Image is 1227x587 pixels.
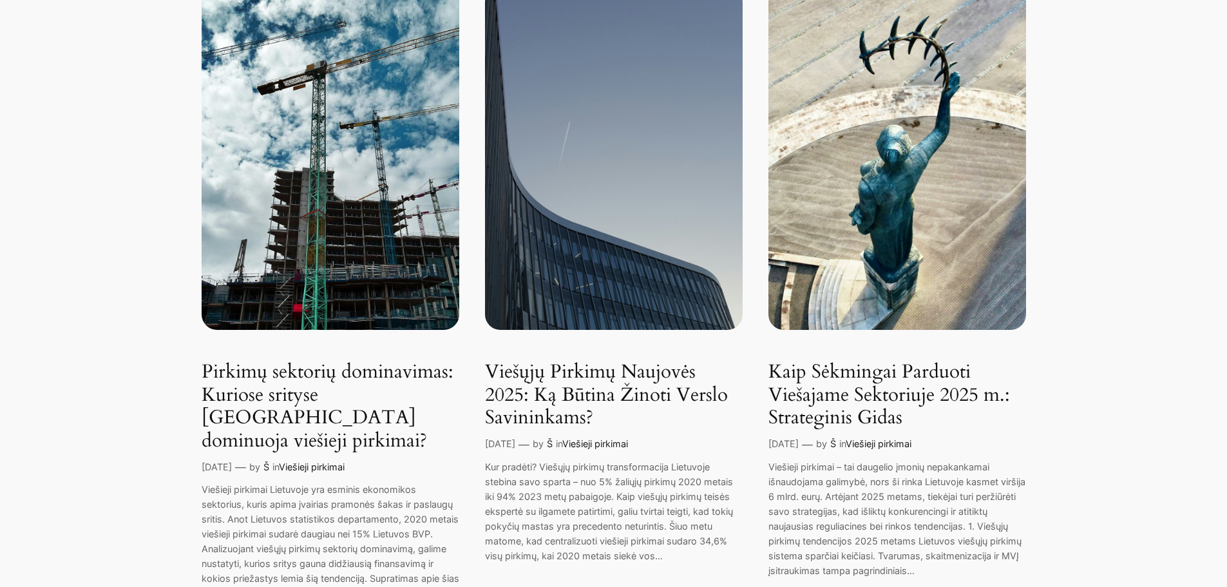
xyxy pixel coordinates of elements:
a: Š [547,438,553,449]
span: in [272,461,279,472]
a: Š [263,461,269,472]
p: by [533,437,544,451]
p: Viešieji pirkimai – tai daugelio įmonių nepakankamai išnaudojama galimybė, nors ši rinka Lietuvoj... [768,459,1026,578]
a: [DATE] [768,438,799,449]
a: Viešieji pirkimai [846,438,911,449]
a: Pirkimų sektorių dominavimas: Kuriose srityse [GEOGRAPHIC_DATA] dominuoja viešieji pirkimai? [202,361,459,452]
a: Viešieji pirkimai [279,461,345,472]
p: by [816,437,827,451]
span: in [839,438,846,449]
p: Kur pradėti? Viešųjų pirkimų transformacija Lietuvoje stebina savo sparta – nuo 5% žaliųjų pirkim... [485,459,743,563]
a: Viešųjų Pirkimų Naujovės 2025: Ką Būtina Žinoti Verslo Savininkams? [485,361,743,430]
a: Š [830,438,836,449]
a: [DATE] [485,438,515,449]
p: — [235,459,246,476]
span: in [556,438,562,449]
p: by [249,460,260,474]
a: [DATE] [202,461,232,472]
p: — [802,436,813,453]
a: Viešieji pirkimai [562,438,628,449]
a: Kaip Sėkmingai Parduoti Viešajame Sektoriuje 2025 m.: Strateginis Gidas [768,361,1026,430]
p: — [518,436,529,453]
